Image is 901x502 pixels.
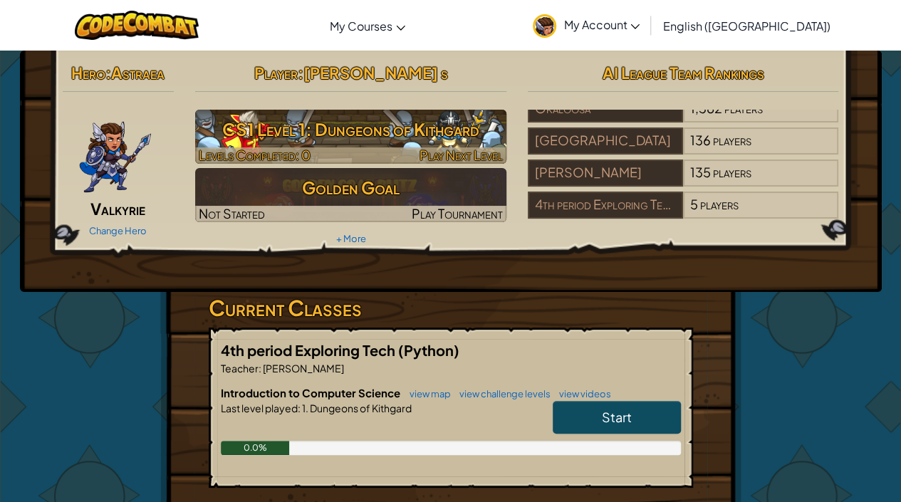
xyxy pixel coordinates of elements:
[301,402,308,414] span: 1.
[603,63,764,83] span: AI League Team Rankings
[221,441,290,455] div: 0.0%
[528,127,683,155] div: [GEOGRAPHIC_DATA]
[690,132,711,148] span: 136
[662,19,830,33] span: English ([GEOGRAPHIC_DATA])
[700,196,739,212] span: players
[221,362,259,375] span: Teacher
[221,402,298,414] span: Last level played
[71,63,105,83] span: Hero
[259,362,261,375] span: :
[298,402,301,414] span: :
[690,196,698,212] span: 5
[528,192,683,219] div: 4th period Exploring Tech
[552,388,611,399] a: view videos
[528,205,839,221] a: 4th period Exploring Tech5players
[398,341,459,359] span: (Python)
[323,6,412,45] a: My Courses
[89,225,147,236] a: Change Hero
[533,14,556,38] img: avatar
[303,63,447,83] span: [PERSON_NAME] s
[412,205,503,221] span: Play Tournament
[195,113,506,145] h3: CS1 Level 1: Dungeons of Kithgard
[195,110,506,164] a: Play Next Level
[111,63,165,83] span: Astraea
[261,362,344,375] span: [PERSON_NAME]
[195,168,506,222] a: Golden GoalNot StartedPlay Tournament
[528,173,839,189] a: [PERSON_NAME]135players
[105,63,111,83] span: :
[528,160,683,187] div: [PERSON_NAME]
[221,341,398,359] span: 4th period Exploring Tech
[297,63,303,83] span: :
[335,233,365,244] a: + More
[563,17,640,32] span: My Account
[330,19,392,33] span: My Courses
[254,63,297,83] span: Player
[78,110,152,195] img: ValkyriePose.png
[195,168,506,222] img: Golden Goal
[199,147,311,163] span: Levels Completed: 0
[199,205,265,221] span: Not Started
[528,109,839,125] a: Okaloosa1,382players
[526,3,647,48] a: My Account
[402,388,451,399] a: view map
[713,132,751,148] span: players
[602,409,632,425] span: Start
[690,164,711,180] span: 135
[75,11,199,40] img: CodeCombat logo
[713,164,751,180] span: players
[308,402,412,414] span: Dungeons of Kithgard
[655,6,837,45] a: English ([GEOGRAPHIC_DATA])
[209,292,693,324] h3: Current Classes
[195,172,506,204] h3: Golden Goal
[452,388,551,399] a: view challenge levels
[420,147,503,163] span: Play Next Level
[528,141,839,157] a: [GEOGRAPHIC_DATA]136players
[221,386,402,399] span: Introduction to Computer Science
[90,199,145,219] span: Valkyrie
[195,110,506,164] img: CS1 Level 1: Dungeons of Kithgard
